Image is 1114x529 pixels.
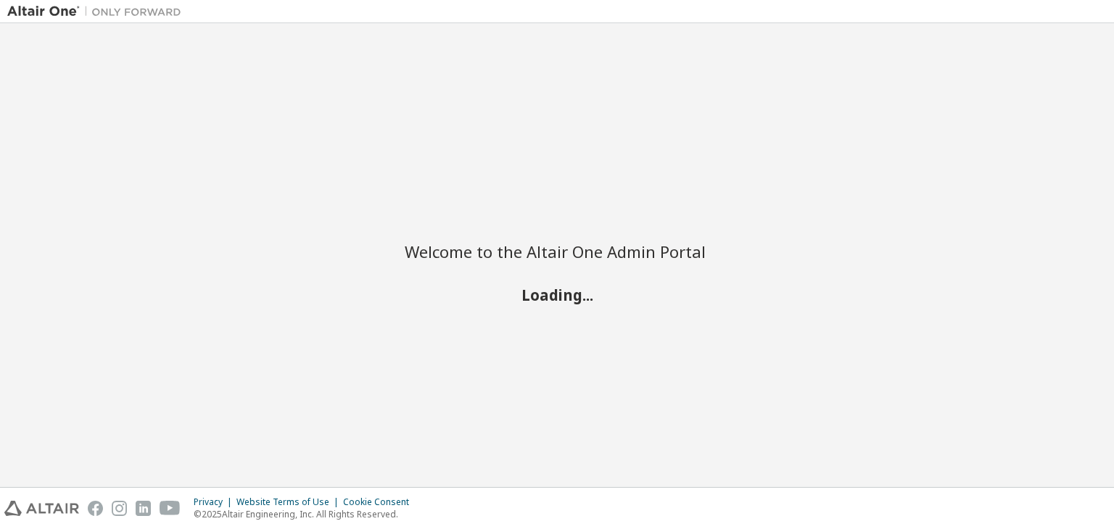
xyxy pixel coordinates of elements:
[405,286,709,304] h2: Loading...
[88,501,103,516] img: facebook.svg
[160,501,181,516] img: youtube.svg
[405,241,709,262] h2: Welcome to the Altair One Admin Portal
[194,508,418,520] p: © 2025 Altair Engineering, Inc. All Rights Reserved.
[343,496,418,508] div: Cookie Consent
[7,4,189,19] img: Altair One
[236,496,343,508] div: Website Terms of Use
[136,501,151,516] img: linkedin.svg
[4,501,79,516] img: altair_logo.svg
[194,496,236,508] div: Privacy
[112,501,127,516] img: instagram.svg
